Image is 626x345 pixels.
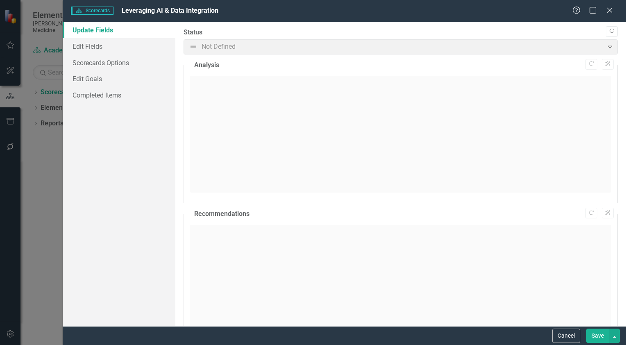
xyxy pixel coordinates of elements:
[552,329,580,343] button: Cancel
[71,7,113,15] span: Scorecards
[63,22,175,38] a: Update Fields
[190,209,254,219] legend: Recommendations
[63,54,175,71] a: Scorecards Options
[63,38,175,54] a: Edit Fields
[190,61,223,70] legend: Analysis
[63,87,175,103] a: Completed Items
[586,329,609,343] button: Save
[184,28,618,37] label: Status
[122,7,218,14] span: Leveraging AI & Data Integration
[63,70,175,87] a: Edit Goals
